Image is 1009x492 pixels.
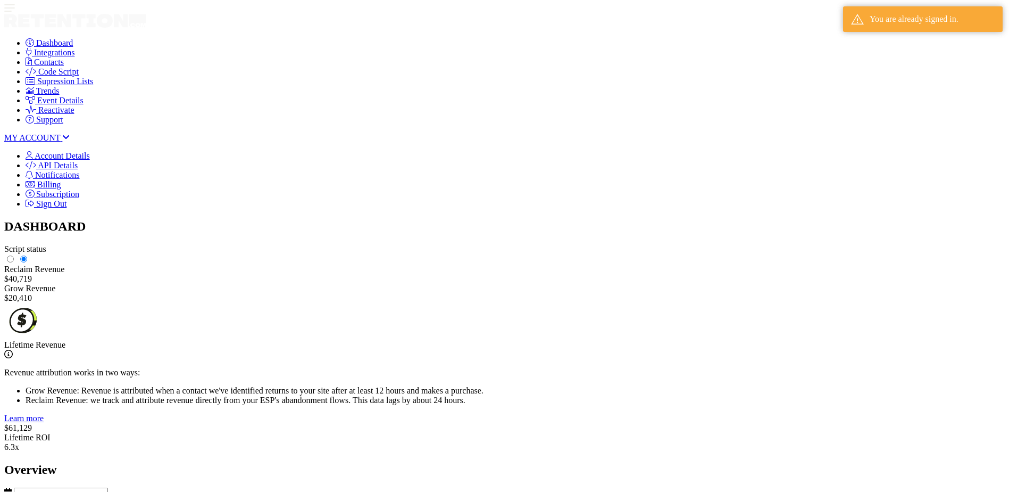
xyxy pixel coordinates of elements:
a: Trends [26,86,60,95]
span: Code Script [38,67,79,76]
span: Subscription [36,190,79,199]
img: dollar-coin-05c43ed7efb7bc0c12610022525b4bbbb207c7efeef5aecc26f025e68dcafac9.png [4,303,39,338]
div: $40,719 [4,274,1005,284]
div: You are already signed in. [870,14,995,24]
div: Grow Revenue [4,284,1005,293]
span: Event Details [37,96,84,105]
a: Subscription [26,190,79,199]
span: Account Details [35,151,90,160]
a: Contacts [26,58,64,67]
div: Lifetime Revenue [4,340,1005,423]
a: Event Details [26,96,84,105]
p: Revenue attribution works in two ways: [4,368,1005,378]
span: Script status [4,244,46,253]
span: Support [36,115,63,124]
span: MY ACCOUNT [4,133,60,142]
span: Notifications [35,170,80,179]
img: Retention.com [4,14,146,28]
span: Billing [37,180,61,189]
a: API Details [26,161,78,170]
span: Reactivate [38,105,74,114]
a: Supression Lists [26,77,93,86]
div: $61,129 [4,423,1005,433]
h2: Overview [4,463,1005,477]
h2: DASHBOARD [4,219,1005,234]
a: Billing [26,180,61,189]
span: Sign Out [36,199,66,208]
div: Reclaim Revenue [4,265,1005,274]
a: Support [26,115,63,124]
li: Grow Revenue: Revenue is attributed when a contact we've identified returns to your site after at... [26,386,1005,396]
a: Account Details [26,151,90,160]
a: Code Script [26,67,79,76]
a: Reactivate [26,105,74,114]
span: Integrations [34,48,74,57]
span: Supression Lists [37,77,93,86]
a: Sign Out [26,199,66,208]
span: Dashboard [36,38,73,47]
a: Dashboard [26,38,73,47]
div: 6.3x [4,442,1005,452]
div: $20,410 [4,293,1005,303]
span: Contacts [34,58,64,67]
li: Reclaim Revenue: we track and attribute revenue directly from your ESP's abandonment flows. This ... [26,396,1005,405]
a: Integrations [26,48,74,57]
a: MY ACCOUNT [4,133,70,142]
a: Notifications [26,170,80,179]
div: Lifetime ROI [4,433,1005,442]
a: Learn more [4,414,44,423]
span: Trends [36,86,60,95]
span: API Details [38,161,78,170]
